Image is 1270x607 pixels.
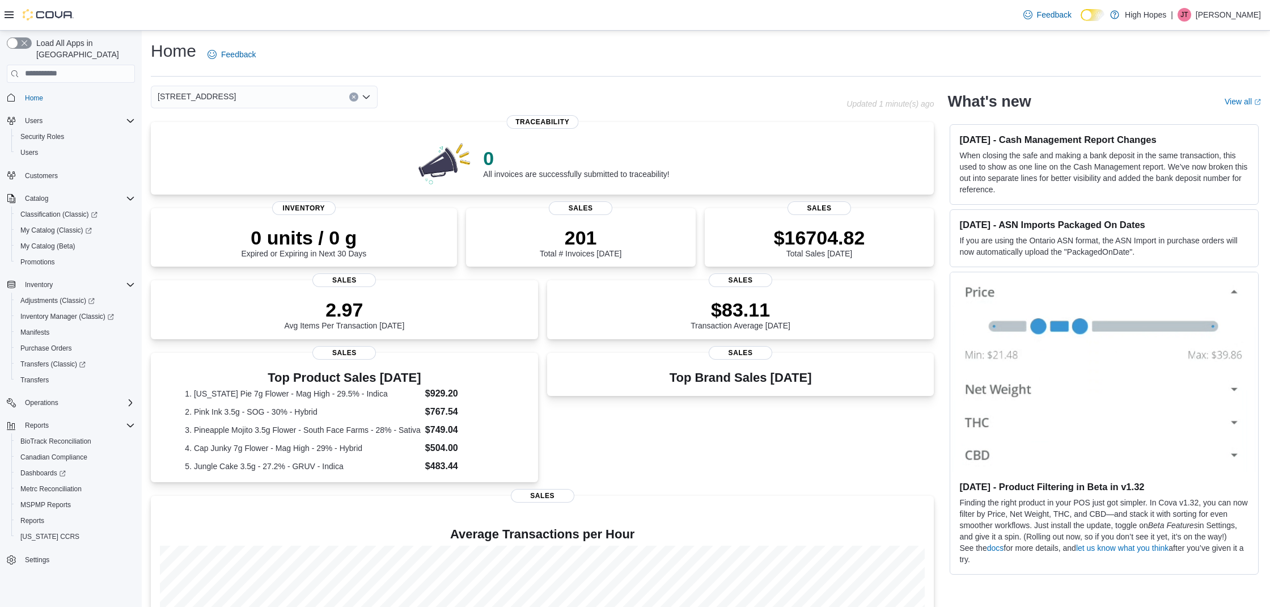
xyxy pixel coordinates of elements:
[947,92,1031,111] h2: What's new
[1180,8,1188,22] span: JT
[16,514,49,528] a: Reports
[20,437,91,446] span: BioTrack Reconciliation
[16,482,86,496] a: Metrc Reconciliation
[1076,543,1169,553] a: let us know what you think
[416,140,475,186] img: 0
[1125,8,1166,22] p: High Hopes
[20,360,86,369] span: Transfers (Classic)
[16,514,135,528] span: Reports
[16,255,135,269] span: Promotions
[483,147,669,179] div: All invoices are successfully submitted to traceability!
[20,114,47,128] button: Users
[959,134,1249,145] h3: [DATE] - Cash Management Report Changes
[670,371,812,385] h3: Top Brand Sales [DATE]
[20,168,135,183] span: Customers
[11,433,139,449] button: BioTrack Reconciliation
[185,371,503,385] h3: Top Product Sales [DATE]
[709,346,772,360] span: Sales
[11,465,139,481] a: Dashboards
[20,396,63,410] button: Operations
[16,208,102,221] a: Classification (Classic)
[16,310,135,323] span: Inventory Manager (Classic)
[425,387,504,401] dd: $929.20
[16,130,135,144] span: Security Roles
[241,226,366,258] div: Expired or Expiring in Next 30 Days
[20,278,57,292] button: Inventory
[20,132,64,141] span: Security Roles
[272,201,336,215] span: Inventory
[540,226,621,249] p: 201
[20,296,95,305] span: Adjustments (Classic)
[25,116,43,125] span: Users
[2,551,139,568] button: Settings
[221,49,256,60] span: Feedback
[241,226,366,249] p: 0 units / 0 g
[25,194,48,203] span: Catalog
[16,224,96,237] a: My Catalog (Classic)
[11,145,139,161] button: Users
[11,356,139,372] a: Transfers (Classic)
[2,418,139,433] button: Reports
[16,326,54,339] a: Manifests
[16,224,135,237] span: My Catalog (Classic)
[185,442,421,454] dt: 4. Cap Junky 7g Flower - Mag High - 29% - Hybrid
[425,460,504,473] dd: $483.44
[16,482,135,496] span: Metrc Reconciliation
[16,294,99,307] a: Adjustments (Classic)
[16,450,92,464] a: Canadian Compliance
[11,293,139,309] a: Adjustments (Classic)
[506,115,578,129] span: Traceability
[16,530,84,543] a: [US_STATE] CCRS
[7,85,135,598] nav: Complex example
[16,239,135,253] span: My Catalog (Beta)
[11,340,139,356] button: Purchase Orders
[16,255,60,269] a: Promotions
[16,342,135,355] span: Purchase Orders
[312,346,376,360] span: Sales
[20,278,135,292] span: Inventory
[158,90,236,103] span: [STREET_ADDRESS]
[16,326,135,339] span: Manifests
[1019,3,1076,26] a: Feedback
[1081,9,1104,21] input: Dark Mode
[691,298,790,321] p: $83.11
[20,453,87,462] span: Canadian Compliance
[20,91,48,105] a: Home
[16,373,53,387] a: Transfers
[16,498,75,512] a: MSPMP Reports
[20,469,66,478] span: Dashboards
[20,419,135,432] span: Reports
[151,40,196,62] h1: Home
[160,528,925,541] h4: Average Transactions per Hour
[284,298,404,321] p: 2.97
[185,388,421,399] dt: 1. [US_STATE] Pie 7g Flower - Mag High - 29.5% - Indica
[16,435,96,448] a: BioTrack Reconciliation
[312,273,376,287] span: Sales
[20,91,135,105] span: Home
[20,192,53,205] button: Catalog
[20,242,75,251] span: My Catalog (Beta)
[959,219,1249,230] h3: [DATE] - ASN Imports Packaged On Dates
[959,481,1249,492] h3: [DATE] - Product Filtering in Beta in v1.32
[16,310,118,323] a: Inventory Manager (Classic)
[11,254,139,270] button: Promotions
[20,516,44,525] span: Reports
[987,543,1004,553] a: docs
[20,210,98,219] span: Classification (Classic)
[1081,21,1081,22] span: Dark Mode
[16,146,135,159] span: Users
[11,513,139,529] button: Reports
[11,529,139,545] button: [US_STATE] CCRS
[549,201,612,215] span: Sales
[23,9,74,20] img: Cova
[20,553,135,567] span: Settings
[203,43,260,66] a: Feedback
[25,421,49,430] span: Reports
[25,398,58,407] span: Operations
[20,226,92,235] span: My Catalog (Classic)
[540,226,621,258] div: Total # Invoices [DATE]
[25,555,49,564] span: Settings
[11,481,139,497] button: Metrc Reconciliation
[11,449,139,465] button: Canadian Compliance
[2,113,139,129] button: Users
